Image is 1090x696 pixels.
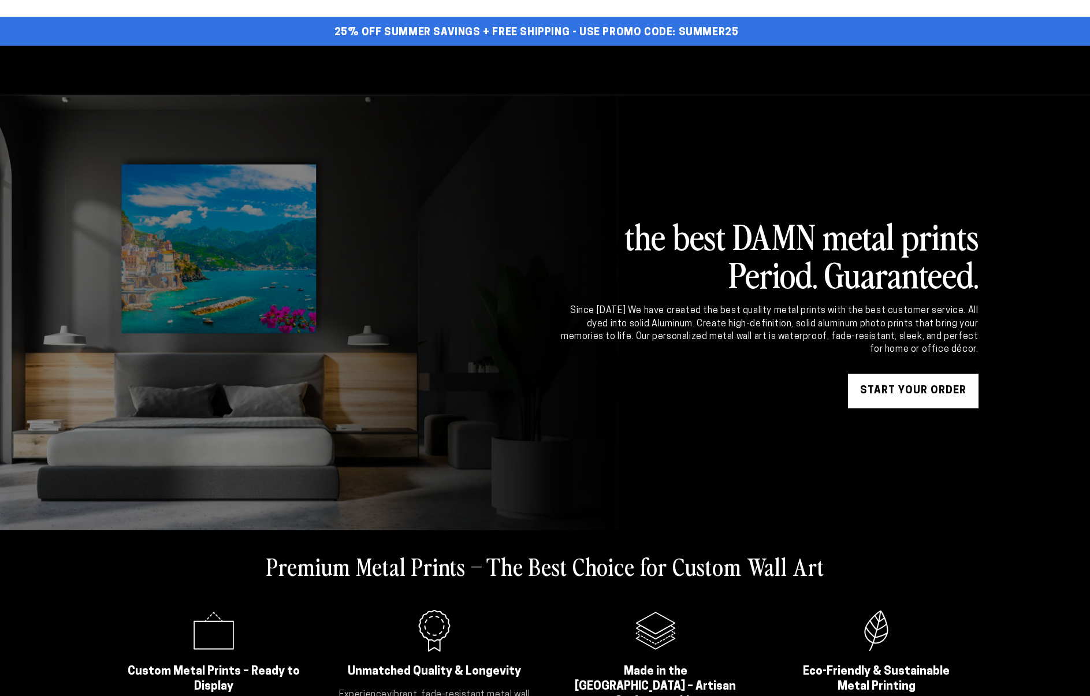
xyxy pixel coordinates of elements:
h2: Premium Metal Prints – The Best Choice for Custom Wall Art [266,551,824,581]
a: Start Your Print [327,55,452,85]
div: Since [DATE] We have created the best quality metal prints with the best customer service. All dy... [559,304,979,356]
a: Why Metal? [560,55,650,85]
span: Shop By Use [469,62,543,79]
h2: Custom Metal Prints – Ready to Display [127,664,302,694]
a: About Us [659,55,733,85]
h2: the best DAMN metal prints Period. Guaranteed. [559,217,979,293]
span: Professionals [750,62,843,79]
h2: Eco-Friendly & Sustainable Metal Printing [789,664,964,694]
a: START YOUR Order [848,374,979,408]
span: Why Metal? [569,62,641,79]
a: Shop By Use [460,55,552,85]
span: 25% off Summer Savings + Free Shipping - Use Promo Code: SUMMER25 [334,27,739,39]
h2: Unmatched Quality & Longevity [347,664,522,679]
a: Professionals [742,55,851,85]
span: About Us [667,62,724,79]
summary: Search our site [909,57,935,83]
span: Start Your Print [336,62,443,79]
